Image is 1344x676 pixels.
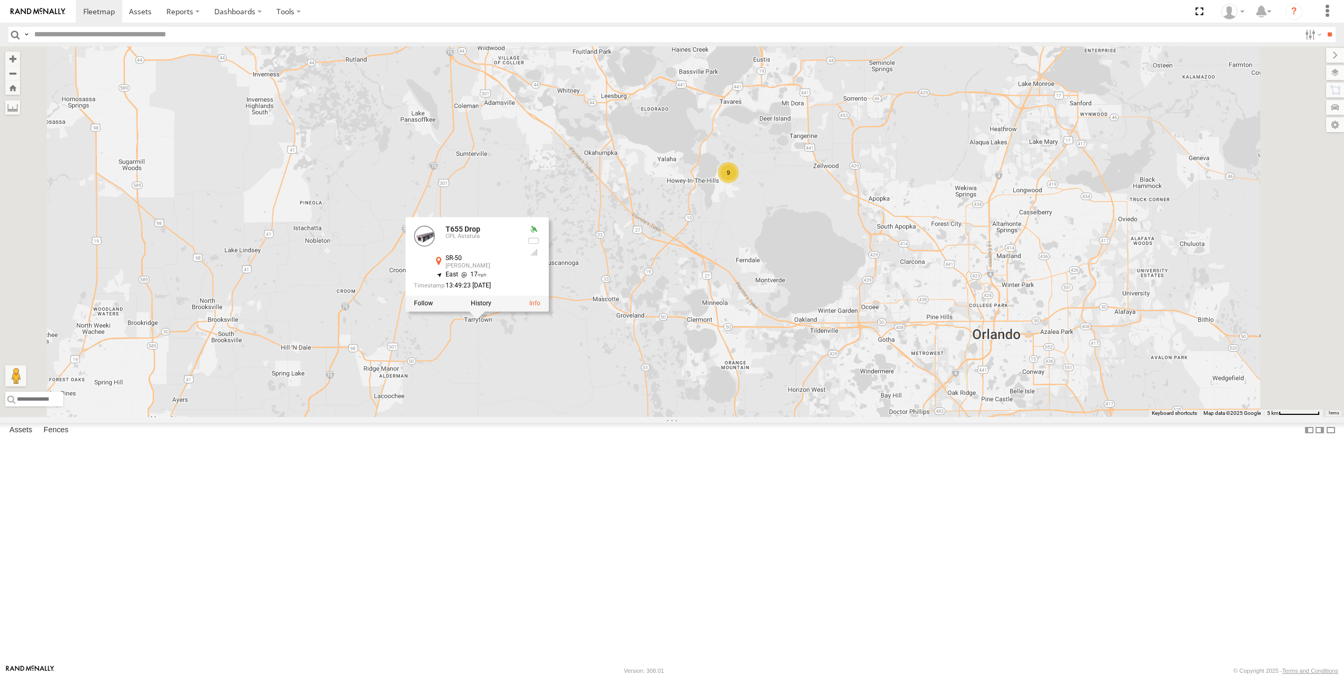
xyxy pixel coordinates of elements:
[1286,3,1302,20] i: ?
[1328,411,1339,415] a: Terms (opens in new tab)
[458,271,487,279] span: 17
[5,365,26,386] button: Drag Pegman onto the map to open Street View
[1203,410,1261,416] span: Map data ©2025 Google
[718,162,739,183] div: 9
[5,66,20,81] button: Zoom out
[446,234,519,240] div: CPL Astatula
[1218,4,1248,19] div: Deliance Neal
[529,300,540,307] a: View Asset Details
[528,237,540,245] div: No battery health information received from this device.
[1264,410,1323,417] button: Map Scale: 5 km per 74 pixels
[22,27,31,42] label: Search Query
[1326,117,1344,132] label: Map Settings
[1315,423,1325,438] label: Dock Summary Table to the Right
[414,300,433,307] label: Realtime tracking of Asset
[38,423,74,438] label: Fences
[446,263,519,270] div: [PERSON_NAME]
[1301,27,1323,42] label: Search Filter Options
[414,226,435,247] a: View Asset Details
[528,248,540,257] div: Last Event GSM Signal Strength
[1267,410,1279,416] span: 5 km
[414,283,519,290] div: Date/time of location update
[1233,668,1338,674] div: © Copyright 2025 -
[528,226,540,234] div: Valid GPS Fix
[5,52,20,66] button: Zoom in
[446,255,519,262] div: SR-50
[6,665,54,676] a: Visit our Website
[446,271,458,279] span: East
[1152,410,1197,417] button: Keyboard shortcuts
[471,300,491,307] label: View Asset History
[1282,668,1338,674] a: Terms and Conditions
[624,668,664,674] div: Version: 308.01
[1304,423,1315,438] label: Dock Summary Table to the Left
[11,8,65,15] img: rand-logo.svg
[4,423,37,438] label: Assets
[5,81,20,95] button: Zoom Home
[1326,423,1336,438] label: Hide Summary Table
[5,100,20,115] label: Measure
[446,225,480,234] a: T655 Drop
